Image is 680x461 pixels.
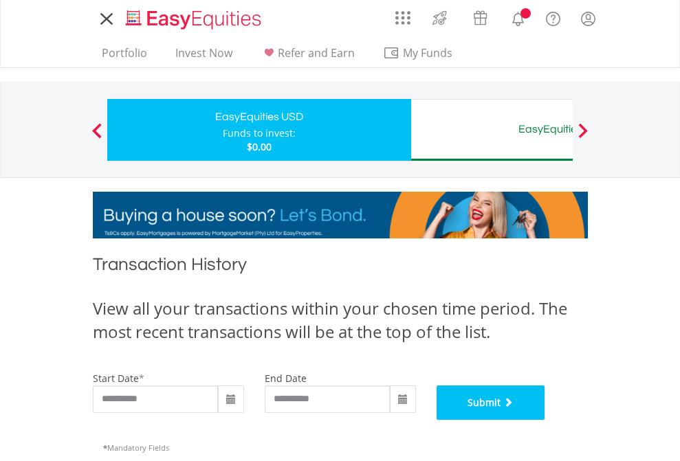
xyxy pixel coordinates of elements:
div: Funds to invest: [223,126,296,140]
a: AppsGrid [386,3,419,25]
div: View all your transactions within your chosen time period. The most recent transactions will be a... [93,297,588,344]
img: grid-menu-icon.svg [395,10,410,25]
img: thrive-v2.svg [428,7,451,29]
span: My Funds [383,44,473,62]
a: Invest Now [170,46,238,67]
label: end date [265,372,307,385]
span: Refer and Earn [278,45,355,60]
a: FAQ's and Support [536,3,571,31]
span: $0.00 [247,140,272,153]
button: Previous [83,130,111,144]
button: Next [569,130,597,144]
a: Home page [120,3,267,31]
a: Notifications [501,3,536,31]
img: EasyEquities_Logo.png [123,8,267,31]
label: start date [93,372,139,385]
h1: Transaction History [93,252,588,283]
div: EasyEquities USD [116,107,403,126]
img: vouchers-v2.svg [469,7,492,29]
a: My Profile [571,3,606,34]
a: Vouchers [460,3,501,29]
button: Submit [437,385,545,420]
a: Portfolio [96,46,153,67]
span: Mandatory Fields [103,442,169,453]
img: EasyMortage Promotion Banner [93,192,588,238]
a: Refer and Earn [255,46,360,67]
